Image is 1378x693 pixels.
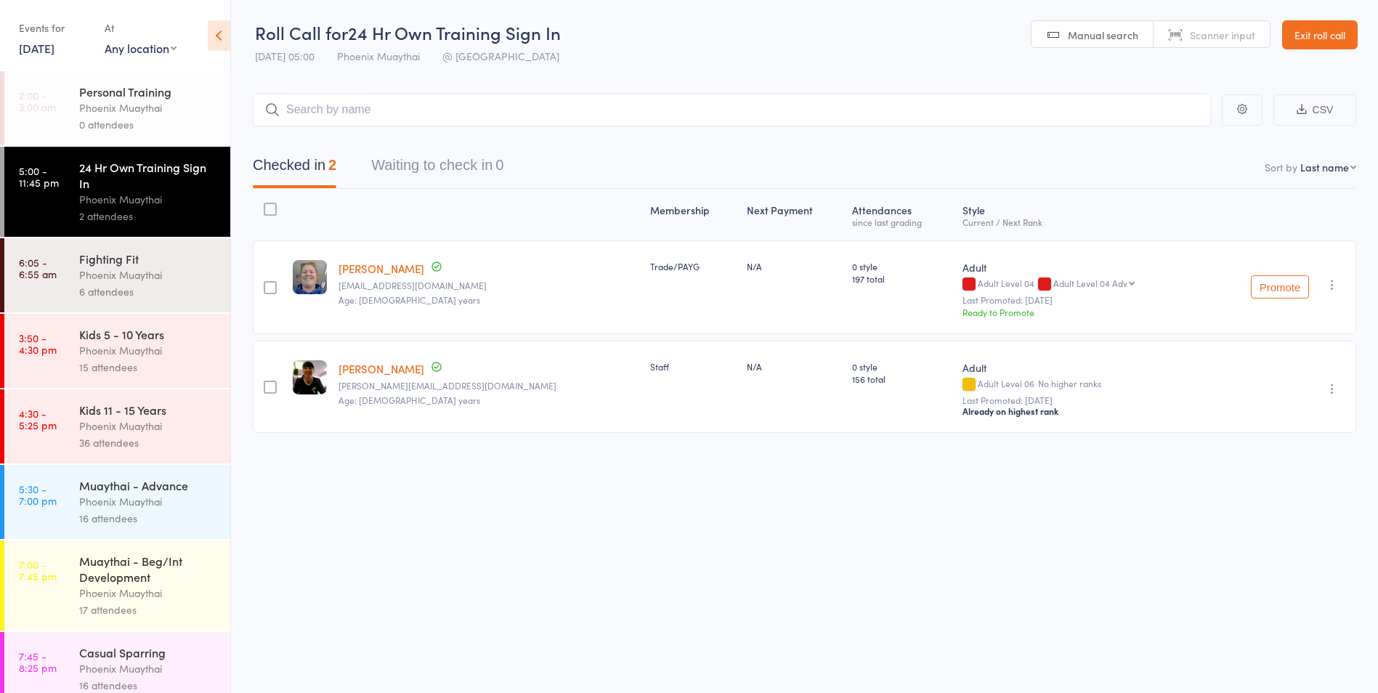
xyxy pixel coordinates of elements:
div: Phoenix Muaythai [79,191,218,208]
div: Phoenix Muaythai [79,585,218,601]
time: 3:50 - 4:30 pm [19,332,57,355]
div: At [105,16,177,40]
time: 5:00 - 11:45 pm [19,165,59,188]
span: Roll Call for [255,20,348,44]
small: Last Promoted: [DATE] [962,395,1200,405]
div: Fighting Fit [79,251,218,267]
a: [PERSON_NAME] [339,361,424,376]
span: 156 total [852,373,951,385]
div: N/A [747,360,840,373]
div: Adult [962,360,1200,375]
div: Any location [105,40,177,56]
div: Phoenix Muaythai [79,493,218,510]
span: 0 style [852,360,951,373]
div: 16 attendees [79,510,218,527]
div: Last name [1300,160,1349,174]
a: 7:00 -7:45 pmMuaythai - Beg/Int DevelopmentPhoenix Muaythai17 attendees [4,540,230,631]
span: Phoenix Muaythai [337,49,420,63]
div: 0 attendees [79,116,218,133]
div: 0 [495,157,503,173]
small: tracy@phoenixgym.com.au [339,381,638,391]
span: [DATE] 05:00 [255,49,315,63]
span: @ [GEOGRAPHIC_DATA] [442,49,559,63]
div: Personal Training [79,84,218,100]
time: 7:00 - 7:45 pm [19,559,57,582]
span: 24 Hr Own Training Sign In [348,20,561,44]
div: Muaythai - Beg/Int Development [79,553,218,585]
div: Kids 5 - 10 Years [79,326,218,342]
div: Staff [650,360,735,373]
div: Adult [962,260,1200,275]
div: Phoenix Muaythai [79,342,218,359]
a: [PERSON_NAME] [339,261,424,276]
button: Promote [1251,275,1309,299]
time: 7:45 - 8:25 pm [19,650,57,673]
div: Phoenix Muaythai [79,100,218,116]
small: katelangenhorst@hotmail.com [339,280,638,291]
div: Next Payment [741,195,846,234]
div: 2 attendees [79,208,218,224]
button: CSV [1273,94,1356,126]
img: image1722655395.png [293,260,327,294]
a: 5:30 -7:00 pmMuaythai - AdvancePhoenix Muaythai16 attendees [4,465,230,539]
div: Muaythai - Advance [79,477,218,493]
div: Atten­dances [846,195,957,234]
div: Trade/PAYG [650,260,735,272]
button: Checked in2 [253,150,336,188]
div: Events for [19,16,90,40]
div: Kids 11 - 15 Years [79,402,218,418]
div: Current / Next Rank [962,217,1200,227]
div: Adult Level 04 [962,278,1200,291]
span: Age: [DEMOGRAPHIC_DATA] years [339,394,480,406]
a: 4:30 -5:25 pmKids 11 - 15 YearsPhoenix Muaythai36 attendees [4,389,230,463]
div: Ready to Promote [962,306,1200,318]
div: 2 [328,157,336,173]
span: 197 total [852,272,951,285]
div: Phoenix Muaythai [79,660,218,677]
span: Scanner input [1190,28,1255,42]
span: 0 style [852,260,951,272]
div: Style [957,195,1206,234]
a: Exit roll call [1282,20,1358,49]
div: Already on highest rank [962,405,1200,417]
a: 3:50 -4:30 pmKids 5 - 10 YearsPhoenix Muaythai15 attendees [4,314,230,388]
time: 2:00 - 3:00 am [19,89,56,113]
div: Phoenix Muaythai [79,418,218,434]
span: No higher ranks [1038,377,1101,389]
div: Phoenix Muaythai [79,267,218,283]
div: N/A [747,260,840,272]
div: 24 Hr Own Training Sign In [79,159,218,191]
time: 5:30 - 7:00 pm [19,483,57,506]
img: image1721637742.png [293,360,327,394]
div: Casual Sparring [79,644,218,660]
span: Age: [DEMOGRAPHIC_DATA] years [339,293,480,306]
time: 6:05 - 6:55 am [19,256,57,280]
div: since last grading [852,217,951,227]
span: Manual search [1068,28,1138,42]
div: 15 attendees [79,359,218,376]
label: Sort by [1265,160,1297,174]
button: Waiting to check in0 [371,150,503,188]
div: 17 attendees [79,601,218,618]
div: 6 attendees [79,283,218,300]
a: [DATE] [19,40,54,56]
div: Adult Level 06 [962,378,1200,391]
div: Adult Level 04 Adv [1053,278,1127,288]
input: Search by name [253,93,1211,126]
small: Last Promoted: [DATE] [962,295,1200,305]
div: Membership [644,195,741,234]
time: 4:30 - 5:25 pm [19,408,57,431]
a: 5:00 -11:45 pm24 Hr Own Training Sign InPhoenix Muaythai2 attendees [4,147,230,237]
a: 6:05 -6:55 amFighting FitPhoenix Muaythai6 attendees [4,238,230,312]
a: 2:00 -3:00 amPersonal TrainingPhoenix Muaythai0 attendees [4,71,230,145]
div: 36 attendees [79,434,218,451]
